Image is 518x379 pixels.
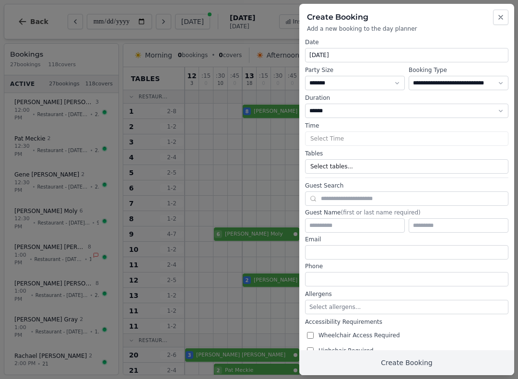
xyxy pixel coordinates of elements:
label: Guest Search [305,182,508,189]
label: Allergens [305,290,508,298]
label: Party Size [305,66,405,74]
button: Select allergens... [305,300,508,314]
span: Select allergens... [309,304,361,310]
label: Duration [305,94,508,102]
label: Email [305,236,508,243]
label: Booking Type [409,66,508,74]
button: [DATE] [305,48,508,62]
button: Select Time [305,131,508,146]
span: Wheelchair Access Required [318,332,400,339]
h2: Create Booking [307,12,506,23]
input: Highchair Required [307,347,314,354]
p: Add a new booking to the day planner [307,25,506,33]
input: Wheelchair Access Required [307,332,314,339]
label: Accessibility Requirements [305,318,508,326]
label: Time [305,122,508,130]
label: Phone [305,262,508,270]
button: Create Booking [299,350,514,375]
label: Date [305,38,508,46]
label: Guest Name [305,209,508,216]
span: (first or last name required) [341,209,420,216]
span: Highchair Required [318,347,374,355]
button: Select tables... [305,159,508,174]
label: Tables [305,150,508,157]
